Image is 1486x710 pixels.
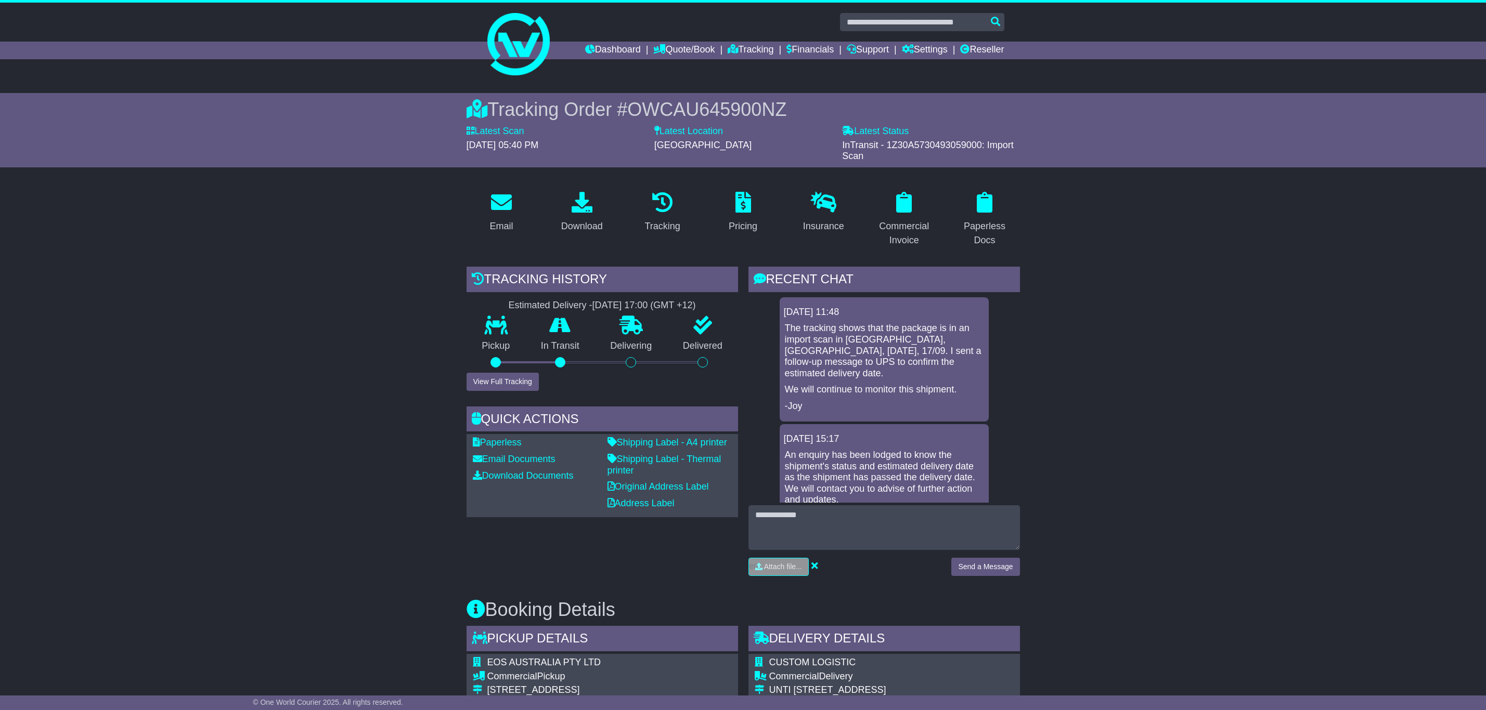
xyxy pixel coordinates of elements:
div: Tracking history [467,267,738,295]
span: EOS AUSTRALIA PTY LTD [487,657,601,667]
a: Tracking [638,188,687,237]
a: Original Address Label [608,481,709,492]
a: Email Documents [473,454,555,464]
div: Tracking [644,219,680,233]
a: Download [554,188,610,237]
p: An enquiry has been lodged to know the shipment's status and estimated delivery date as the shipm... [785,450,984,506]
a: Insurance [796,188,851,237]
p: Delivered [667,340,738,352]
div: [DATE] 11:48 [784,307,985,318]
h3: Booking Details [467,599,1020,620]
label: Latest Location [654,126,723,137]
a: Tracking [728,42,773,59]
div: RECENT CHAT [748,267,1020,295]
span: InTransit - 1Z30A5730493059000: Import Scan [842,140,1014,162]
span: Commercial [769,671,819,681]
p: Pickup [467,340,526,352]
div: [DATE] 15:17 [784,433,985,445]
div: Pickup [487,671,732,682]
a: Shipping Label - A4 printer [608,437,727,448]
a: Quote/Book [653,42,715,59]
span: [GEOGRAPHIC_DATA] [654,140,752,150]
div: UNTI [STREET_ADDRESS] [769,685,1005,696]
div: Delivery Details [748,626,1020,654]
a: Download Documents [473,470,574,481]
div: Pickup Details [467,626,738,654]
div: [DATE] 17:00 (GMT +12) [592,300,696,311]
div: Quick Actions [467,406,738,435]
div: Commercial Invoice [876,219,933,247]
label: Latest Status [842,126,909,137]
span: Commercial [487,671,537,681]
a: Commercial Invoice [869,188,939,251]
div: Delivery [769,671,1005,682]
span: [DATE] 05:40 PM [467,140,539,150]
a: Support [847,42,889,59]
div: Pricing [729,219,757,233]
a: Address Label [608,498,675,508]
p: In Transit [525,340,595,352]
p: The tracking shows that the package is in an import scan in [GEOGRAPHIC_DATA], [GEOGRAPHIC_DATA],... [785,323,984,379]
div: Estimated Delivery - [467,300,738,311]
label: Latest Scan [467,126,524,137]
div: Tracking Order # [467,98,1020,121]
a: Reseller [960,42,1004,59]
button: Send a Message [951,558,1019,576]
span: © One World Courier 2025. All rights reserved. [253,698,403,706]
div: Paperless Docs [957,219,1013,247]
a: Paperless Docs [950,188,1020,251]
p: Delivering [595,340,668,352]
a: Financials [786,42,834,59]
a: Settings [902,42,948,59]
p: We will continue to monitor this shipment. [785,384,984,396]
div: Email [489,219,513,233]
a: Pricing [722,188,764,237]
p: -Joy [785,401,984,412]
div: Download [561,219,603,233]
a: Dashboard [585,42,641,59]
span: CUSTOM LOGISTIC [769,657,856,667]
div: Insurance [803,219,844,233]
a: Shipping Label - Thermal printer [608,454,721,476]
a: Paperless [473,437,522,448]
span: OWCAU645900NZ [627,99,786,120]
div: [STREET_ADDRESS] [487,685,732,696]
button: View Full Tracking [467,373,539,391]
a: Email [483,188,520,237]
